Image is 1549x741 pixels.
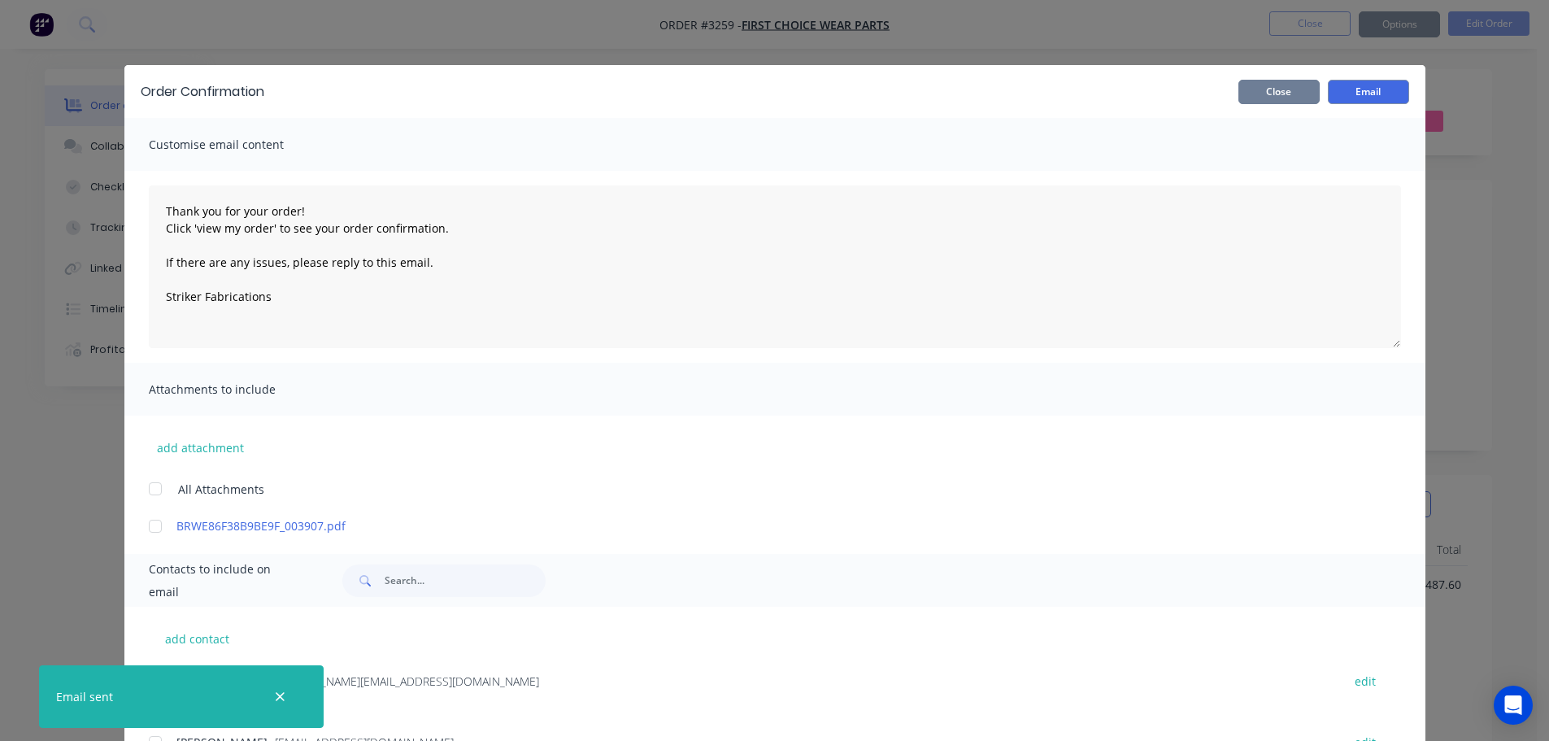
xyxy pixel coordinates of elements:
span: All Attachments [178,481,264,498]
span: Customise email content [149,133,328,156]
span: Attachments to include [149,378,328,401]
span: Contacts to include on email [149,558,302,604]
span: - [PERSON_NAME][EMAIL_ADDRESS][DOMAIN_NAME] [268,673,539,689]
div: Email sent [56,688,113,705]
div: Open Intercom Messenger [1494,686,1533,725]
a: BRWE86F38B9BE9F_003907.pdf [176,517,1325,534]
textarea: Thank you for your order! Click 'view my order' to see your order confirmation. If there are any ... [149,185,1401,348]
div: Order Confirmation [141,82,264,102]
button: Email [1328,80,1409,104]
button: add attachment [149,435,252,460]
button: edit [1345,670,1386,692]
button: add contact [149,626,246,651]
button: Close [1238,80,1320,104]
input: Search... [385,564,546,597]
